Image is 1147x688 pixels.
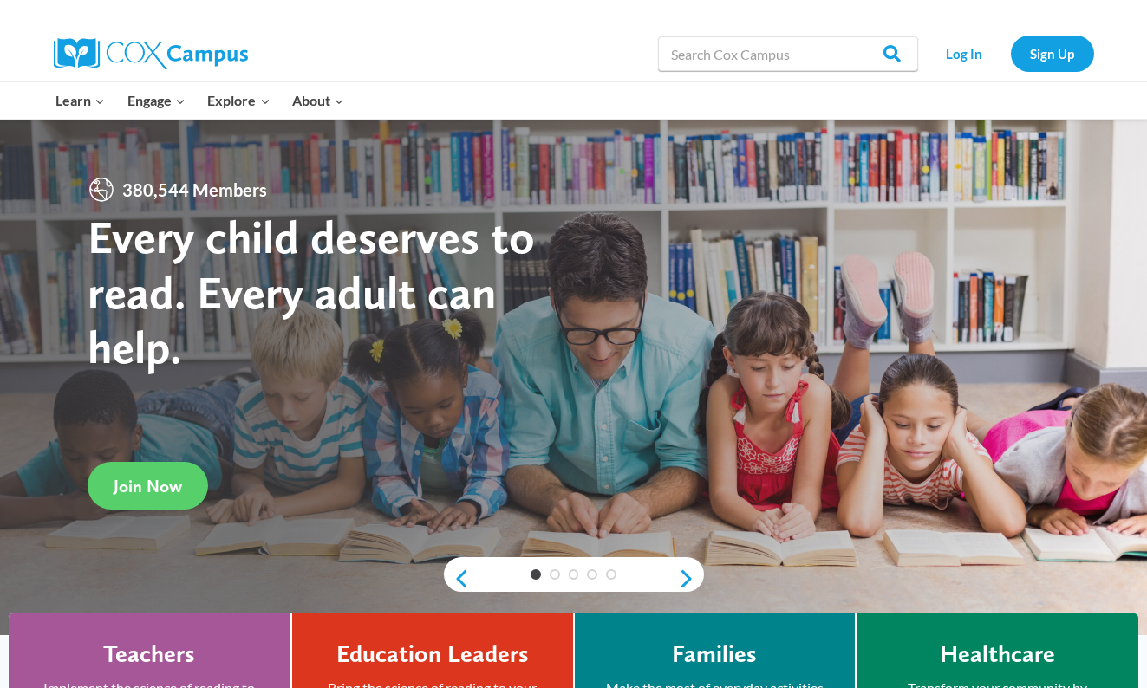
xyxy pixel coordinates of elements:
[606,569,616,580] a: 5
[127,89,186,112] span: Engage
[531,569,541,580] a: 1
[678,568,704,589] a: next
[1011,36,1094,71] a: Sign Up
[54,38,248,69] img: Cox Campus
[444,568,470,589] a: previous
[88,209,535,374] strong: Every child deserves to read. Every adult can help.
[940,639,1055,669] h4: Healthcare
[550,569,560,580] a: 2
[927,36,1094,71] nav: Secondary Navigation
[115,176,274,204] span: 380,544 Members
[55,89,105,112] span: Learn
[927,36,1002,71] a: Log In
[45,82,355,119] nav: Primary Navigation
[292,89,344,112] span: About
[658,36,918,71] input: Search Cox Campus
[88,462,208,510] a: Join Now
[114,476,182,497] span: Join Now
[587,569,597,580] a: 4
[569,569,579,580] a: 3
[672,639,757,669] h4: Families
[444,561,704,596] div: content slider buttons
[103,639,195,669] h4: Teachers
[336,639,529,669] h4: Education Leaders
[207,89,270,112] span: Explore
